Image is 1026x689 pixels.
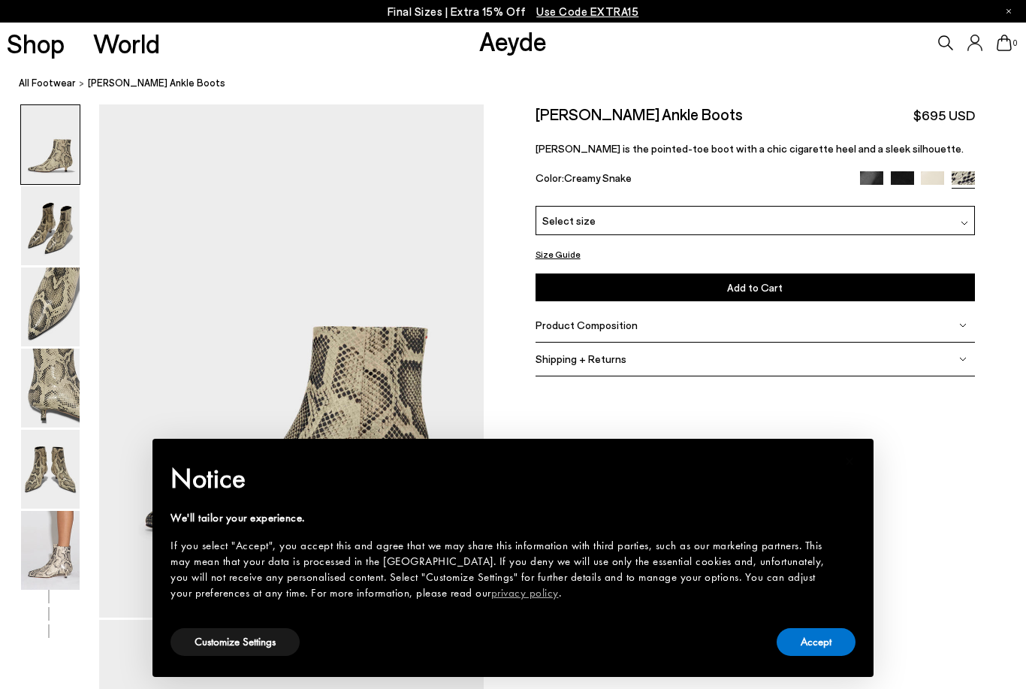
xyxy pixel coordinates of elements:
span: $695 USD [913,106,975,125]
img: Sofie Leather Ankle Boots - Image 5 [21,430,80,509]
img: Sofie Leather Ankle Boots - Image 4 [21,349,80,428]
span: Product Composition [536,319,638,331]
span: Creamy Snake [564,171,632,184]
button: Close this notice [831,443,868,479]
img: Sofie Leather Ankle Boots - Image 3 [21,267,80,346]
button: Size Guide [536,245,581,264]
span: Select size [542,213,596,228]
button: Accept [777,628,856,656]
img: svg%3E [959,355,967,363]
span: Shipping + Returns [536,352,626,365]
p: Final Sizes | Extra 15% Off [388,2,639,21]
img: Sofie Leather Ankle Boots - Image 2 [21,186,80,265]
div: If you select "Accept", you accept this and agree that we may share this information with third p... [170,538,831,601]
nav: breadcrumb [19,63,1026,104]
div: Color: [536,171,846,189]
span: × [845,449,855,473]
span: 0 [1012,39,1019,47]
img: Sofie Leather Ankle Boots - Image 1 [21,105,80,184]
img: svg%3E [959,322,967,329]
div: We'll tailor your experience. [170,510,831,526]
button: Add to Cart [536,273,975,301]
img: Sofie Leather Ankle Boots - Image 6 [21,511,80,590]
img: svg%3E [961,219,968,227]
span: Add to Cart [727,281,783,294]
span: [PERSON_NAME] is the pointed-toe boot with a chic cigarette heel and a sleek silhouette. [536,142,964,155]
a: Shop [7,30,65,56]
a: privacy policy [491,585,559,600]
a: Aeyde [479,25,547,56]
button: Customize Settings [170,628,300,656]
a: 0 [997,35,1012,51]
a: World [93,30,160,56]
span: [PERSON_NAME] Ankle Boots [88,75,225,91]
span: Navigate to /collections/ss25-final-sizes [536,5,638,18]
h2: [PERSON_NAME] Ankle Boots [536,104,743,123]
h2: Notice [170,459,831,498]
a: All Footwear [19,75,76,91]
